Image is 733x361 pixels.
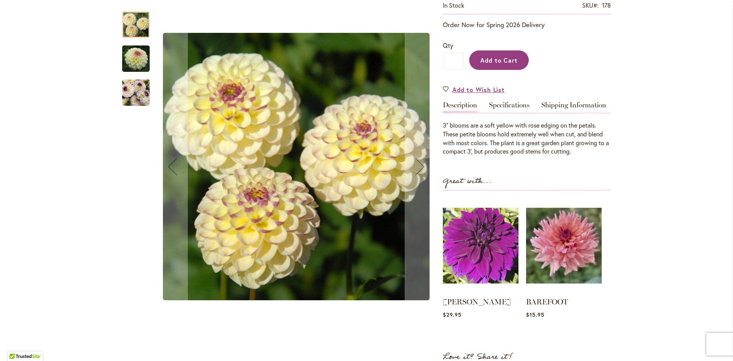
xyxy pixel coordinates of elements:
[443,311,462,318] span: $29.95
[443,85,505,94] a: Add to Wish List
[405,4,435,330] button: Next
[541,102,606,113] a: Shipping Information
[157,4,435,330] div: CHERISH
[443,198,518,293] img: THOMAS EDISON
[443,175,492,188] strong: Great with...
[157,4,188,330] button: Previous
[443,297,511,306] a: [PERSON_NAME]
[122,74,150,111] img: CHERISH
[602,1,611,10] div: 178
[443,20,611,29] p: Order Now for Spring 2026 Delivery
[163,33,430,300] img: CHERISH
[122,38,157,72] div: CHERISH
[582,1,599,9] strong: SKU
[526,198,602,293] img: BAREFOOT
[157,4,435,330] div: CHERISHCHERISHCHERISH
[452,85,505,94] span: Add to Wish List
[443,121,611,156] div: 3” blooms are a soft yellow with rose edging on the petals. These petite blooms hold extremely we...
[443,41,453,49] span: Qty
[443,1,464,9] span: In stock
[443,102,477,113] a: Description
[469,50,529,70] button: Add to Cart
[489,102,530,113] a: Specifications
[108,40,163,77] img: CHERISH
[122,4,157,38] div: CHERISH
[122,72,150,106] div: CHERISH
[443,1,464,10] div: Availability
[526,297,568,306] a: BAREFOOT
[157,4,470,330] div: Product Images
[6,334,27,355] iframe: Launch Accessibility Center
[480,56,518,64] span: Add to Cart
[443,102,611,156] div: Detailed Product Info
[526,311,544,318] span: $15.95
